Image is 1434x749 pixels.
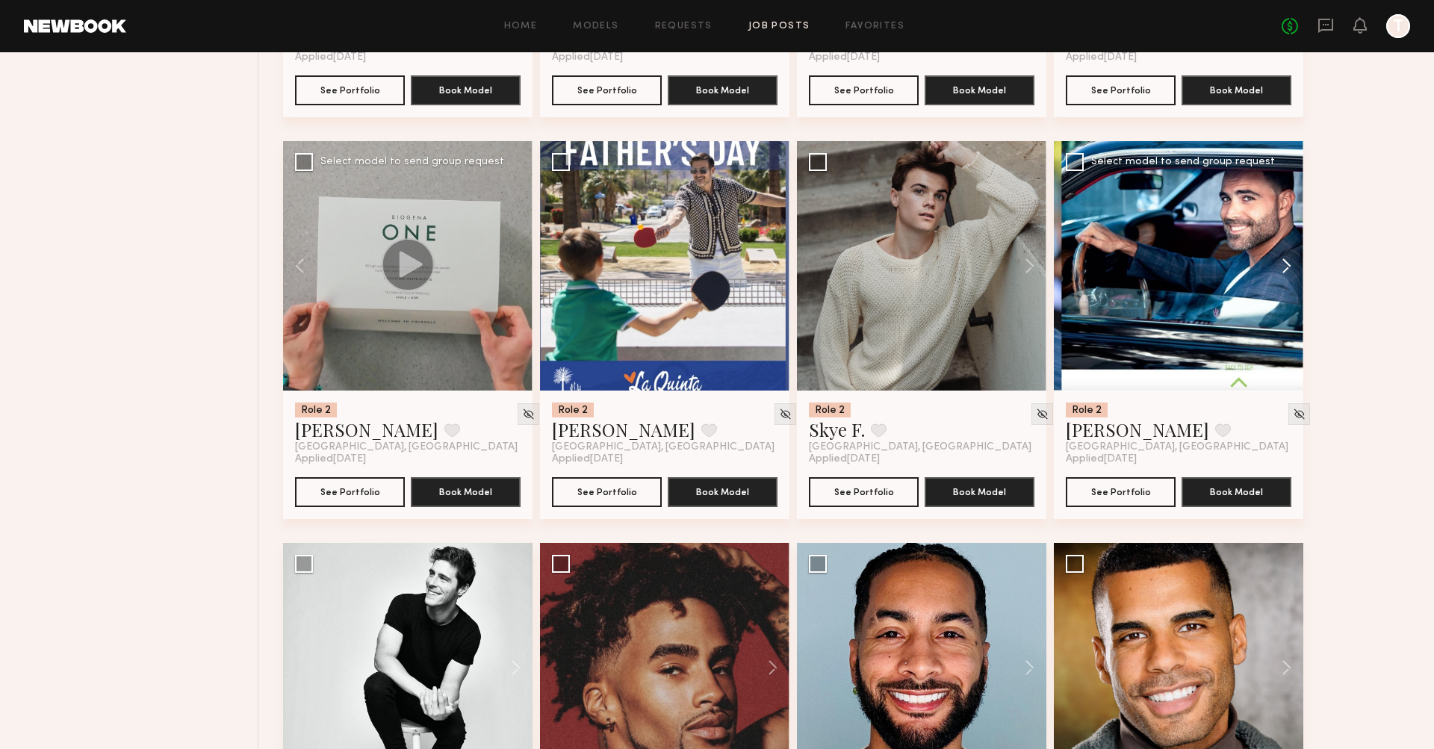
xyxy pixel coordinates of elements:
[809,403,851,417] div: Role 2
[411,75,521,105] button: Book Model
[1036,408,1049,420] img: Unhide Model
[845,22,904,31] a: Favorites
[295,403,337,417] div: Role 2
[1066,52,1291,63] div: Applied [DATE]
[779,408,792,420] img: Unhide Model
[1182,75,1291,105] button: Book Model
[522,408,535,420] img: Unhide Model
[295,453,521,465] div: Applied [DATE]
[1066,441,1288,453] span: [GEOGRAPHIC_DATA], [GEOGRAPHIC_DATA]
[925,477,1034,507] button: Book Model
[809,477,919,507] button: See Portfolio
[295,75,405,105] button: See Portfolio
[1091,157,1275,167] div: Select model to send group request
[552,52,777,63] div: Applied [DATE]
[1182,485,1291,497] a: Book Model
[552,75,662,105] button: See Portfolio
[748,22,810,31] a: Job Posts
[411,485,521,497] a: Book Model
[552,477,662,507] button: See Portfolio
[668,75,777,105] button: Book Model
[925,83,1034,96] a: Book Model
[552,417,695,441] a: [PERSON_NAME]
[925,485,1034,497] a: Book Model
[295,441,518,453] span: [GEOGRAPHIC_DATA], [GEOGRAPHIC_DATA]
[809,441,1031,453] span: [GEOGRAPHIC_DATA], [GEOGRAPHIC_DATA]
[552,453,777,465] div: Applied [DATE]
[655,22,713,31] a: Requests
[1293,408,1306,420] img: Unhide Model
[504,22,538,31] a: Home
[411,83,521,96] a: Book Model
[1182,477,1291,507] button: Book Model
[552,441,775,453] span: [GEOGRAPHIC_DATA], [GEOGRAPHIC_DATA]
[1066,403,1108,417] div: Role 2
[668,485,777,497] a: Book Model
[320,157,504,167] div: Select model to send group request
[295,52,521,63] div: Applied [DATE]
[925,75,1034,105] button: Book Model
[668,83,777,96] a: Book Model
[1066,453,1291,465] div: Applied [DATE]
[1066,75,1176,105] button: See Portfolio
[573,22,618,31] a: Models
[1182,83,1291,96] a: Book Model
[809,75,919,105] button: See Portfolio
[295,477,405,507] button: See Portfolio
[1066,417,1209,441] a: [PERSON_NAME]
[809,52,1034,63] div: Applied [DATE]
[668,477,777,507] button: Book Model
[1066,477,1176,507] button: See Portfolio
[295,417,438,441] a: [PERSON_NAME]
[809,417,865,441] a: Skye F.
[1386,14,1410,38] a: T
[809,453,1034,465] div: Applied [DATE]
[552,403,594,417] div: Role 2
[411,477,521,507] button: Book Model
